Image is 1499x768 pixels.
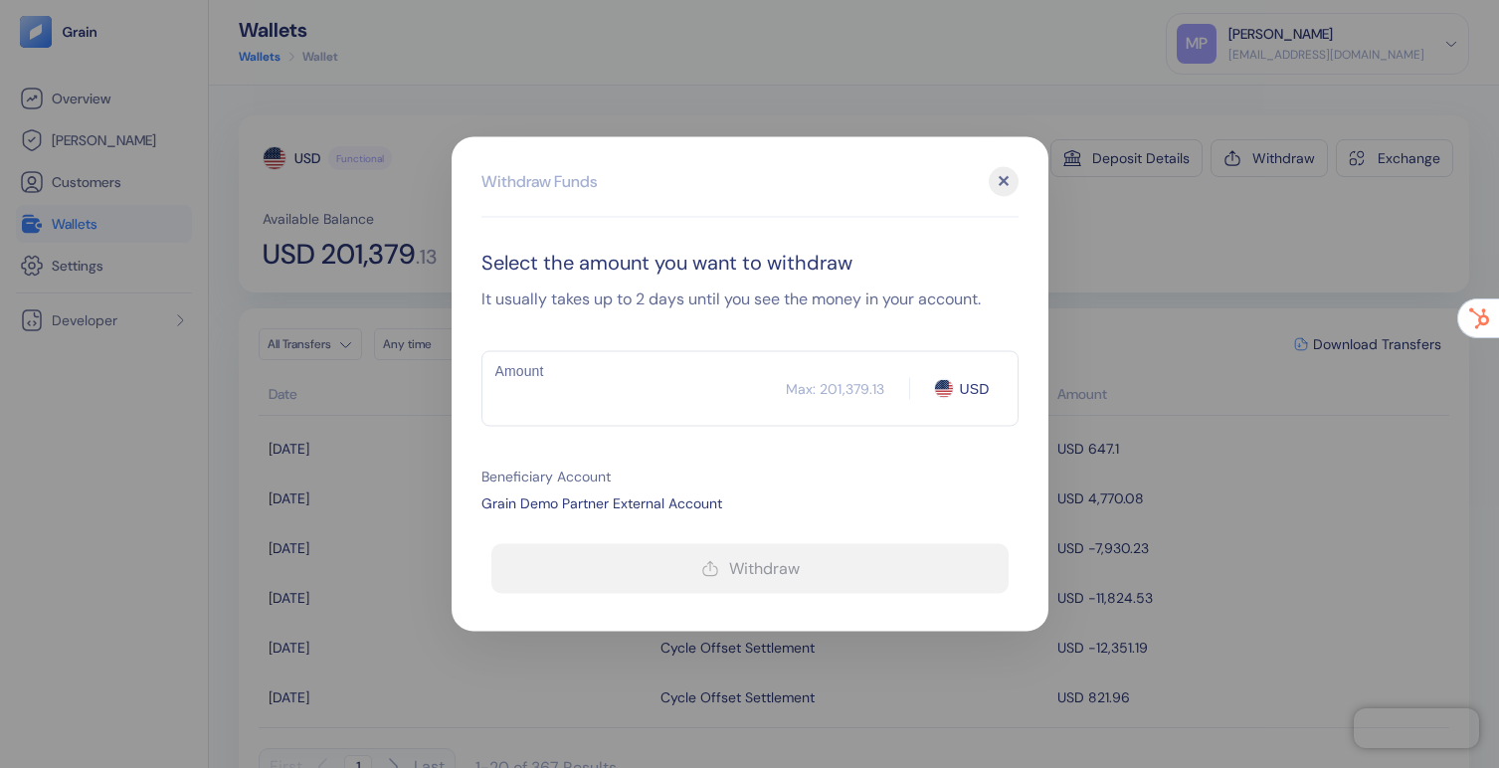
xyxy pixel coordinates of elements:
div: It usually takes up to 2 days until you see the money in your account. [481,288,1019,311]
div: Select the amount you want to withdraw [481,248,1019,278]
div: Grain Demo Partner External Account [481,493,1019,514]
div: Withdraw Funds [481,170,597,194]
div: Beneficiary Account [481,467,1019,487]
div: ✕ [989,167,1019,197]
div: Max: 201,379.13 [786,378,885,398]
iframe: Chatra live chat [1354,708,1479,748]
